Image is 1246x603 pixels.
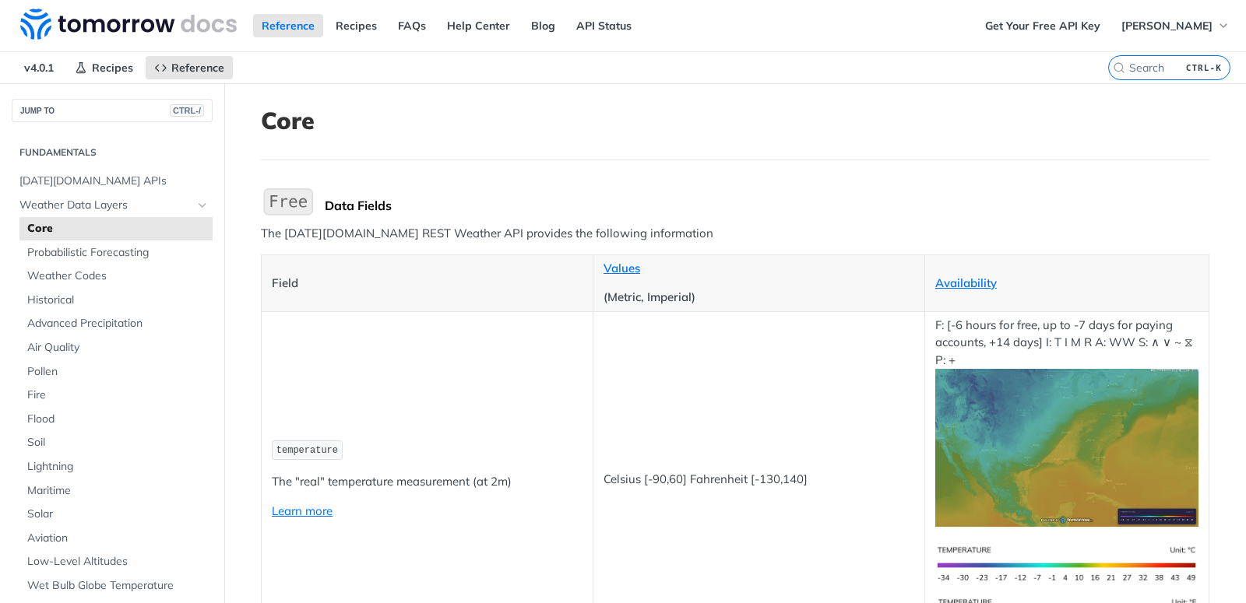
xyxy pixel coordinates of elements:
span: Weather Data Layers [19,198,192,213]
span: Reference [171,61,224,75]
span: Probabilistic Forecasting [27,245,209,261]
a: Weather Codes [19,265,213,288]
a: Probabilistic Forecasting [19,241,213,265]
h1: Core [261,107,1209,135]
a: Core [19,217,213,240]
a: Weather Data LayersHide subpages for Weather Data Layers [12,194,213,217]
a: Maritime [19,479,213,503]
a: Historical [19,289,213,312]
span: CTRL-/ [170,104,204,117]
a: Fire [19,384,213,407]
span: Expand image [935,440,1198,454]
span: [PERSON_NAME] [1121,19,1213,33]
a: Reference [253,14,323,37]
span: [DATE][DOMAIN_NAME] APIs [19,174,209,189]
span: Air Quality [27,340,209,356]
a: Aviation [19,527,213,550]
span: Maritime [27,483,209,499]
a: Values [604,261,640,275]
span: Expand image [935,556,1198,570]
a: Recipes [66,56,142,79]
span: Aviation [27,531,209,546]
a: Recipes [327,14,385,37]
a: Get Your Free API Key [977,14,1109,37]
span: temperature [276,445,338,456]
a: Learn more [272,503,333,518]
p: The [DATE][DOMAIN_NAME] REST Weather API provides the following information [261,225,1209,243]
p: Field [272,275,583,293]
span: Soil [27,435,209,450]
h2: Fundamentals [12,145,213,160]
span: Flood [27,412,209,427]
span: v4.0.1 [16,56,62,79]
a: Soil [19,431,213,454]
span: Recipes [92,61,133,75]
p: The "real" temperature measurement (at 2m) [272,473,583,491]
a: Flood [19,408,213,431]
a: Lightning [19,455,213,479]
span: Low-Level Altitudes [27,554,209,570]
a: Low-Level Altitudes [19,550,213,573]
a: [DATE][DOMAIN_NAME] APIs [12,170,213,193]
a: Air Quality [19,336,213,359]
span: Weather Codes [27,268,209,284]
a: Advanced Precipitation [19,312,213,335]
a: Help Center [438,14,519,37]
a: Reference [146,56,233,79]
span: Lightning [27,459,209,475]
svg: Search [1113,61,1125,74]
span: Wet Bulb Globe Temperature [27,578,209,594]
p: (Metric, Imperial) [604,289,914,307]
p: Celsius [-90,60] Fahrenheit [-130,140] [604,471,914,489]
p: F: [-6 hours for free, up to -7 days for paying accounts, +14 days] I: T I M R A: WW S: ∧ ∨ ~ ⧖ P: + [935,317,1198,527]
div: Data Fields [325,198,1209,213]
span: Solar [27,507,209,522]
a: API Status [568,14,640,37]
a: Availability [935,275,997,290]
kbd: CTRL-K [1182,60,1226,75]
button: Hide subpages for Weather Data Layers [196,199,209,212]
button: JUMP TOCTRL-/ [12,99,213,122]
span: Pollen [27,364,209,380]
a: Pollen [19,360,213,384]
a: FAQs [389,14,435,37]
a: Solar [19,503,213,526]
span: Core [27,221,209,237]
span: Advanced Precipitation [27,316,209,331]
span: Historical [27,293,209,308]
a: Wet Bulb Globe Temperature [19,574,213,598]
img: Tomorrow.io Weather API Docs [20,9,237,40]
a: Blog [523,14,564,37]
span: Fire [27,387,209,403]
button: [PERSON_NAME] [1113,14,1238,37]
